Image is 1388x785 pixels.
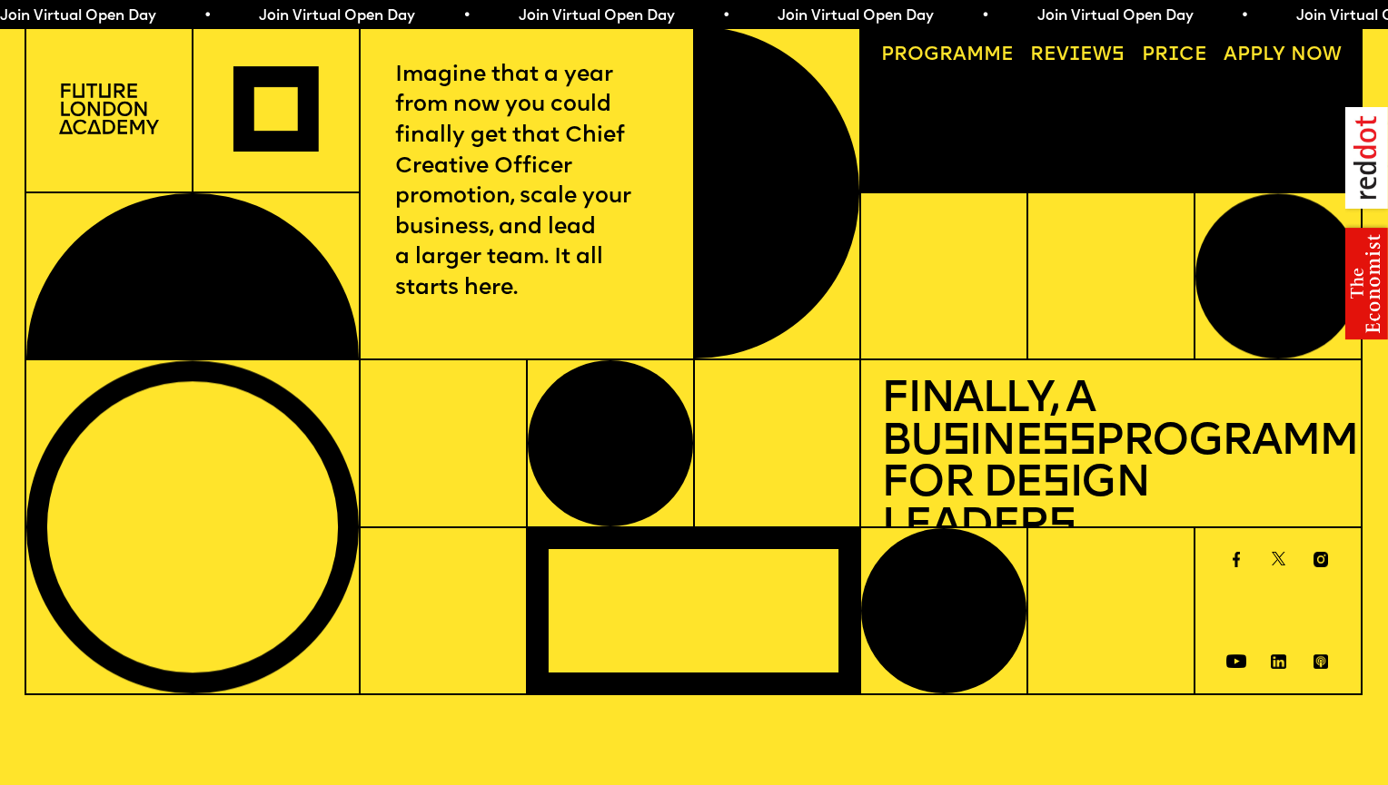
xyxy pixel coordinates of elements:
span: s [1048,505,1076,549]
span: • [462,9,471,24]
span: • [1241,9,1249,24]
span: • [981,9,989,24]
span: a [953,45,967,64]
a: Reviews [1021,35,1135,74]
span: A [1224,45,1237,64]
p: Imagine that a year from now you could finally get that Chief Creative Officer promotion, scale y... [395,61,659,305]
span: s [1042,462,1069,506]
span: • [203,9,212,24]
span: ss [1041,420,1095,465]
span: s [942,420,969,465]
a: Programme [871,35,1023,74]
a: Price [1132,35,1216,74]
h1: Finally, a Bu ine Programme for De ign Leader [881,379,1343,548]
a: Apply now [1214,35,1352,74]
span: • [722,9,730,24]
